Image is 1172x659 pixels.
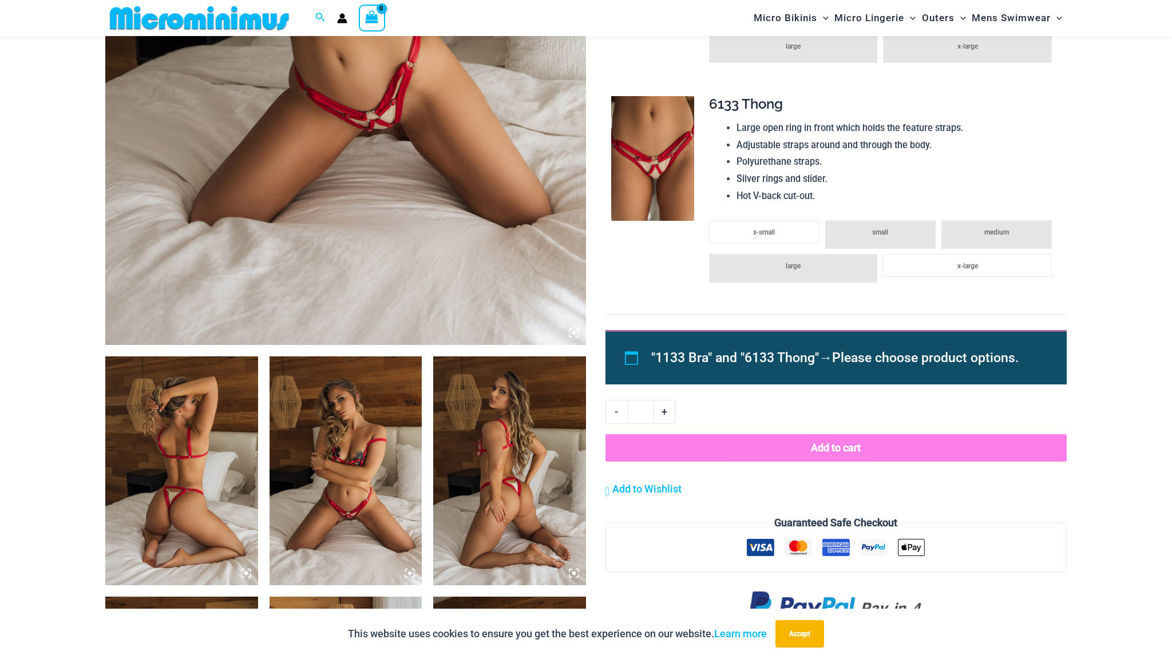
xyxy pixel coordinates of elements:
[770,514,902,531] legend: Guaranteed Safe Checkout
[737,137,1057,154] li: Adjustable straps around and through the body.
[832,3,918,33] a: Micro LingerieMenu ToggleMenu Toggle
[984,228,1009,236] span: medium
[105,356,258,585] img: Night Games Red 1133 Bralette 6133 Thong
[337,13,347,23] a: Account icon link
[834,3,904,33] span: Micro Lingerie
[433,356,586,585] img: Night Games Red 1133 Bralette 6133 Thong
[922,3,955,33] span: Outers
[315,11,326,25] a: Search icon link
[359,5,385,31] a: View Shopping Cart, empty
[651,345,1040,371] li: →
[709,254,877,283] li: large
[825,220,936,249] li: small
[786,262,801,270] span: large
[751,3,832,33] a: Micro BikinisMenu ToggleMenu Toggle
[775,620,824,648] button: Accept
[817,3,829,33] span: Menu Toggle
[651,350,819,366] span: "1133 Bra" and "6133 Thong"
[612,483,682,495] span: Add to Wishlist
[654,400,676,424] a: +
[957,42,978,50] span: x-large
[883,34,1051,63] li: x-large
[955,3,966,33] span: Menu Toggle
[941,220,1052,249] li: medium
[709,96,783,112] span: 6133 Thong
[832,350,1019,366] span: Please choose product options.
[883,254,1051,277] li: x-large
[957,262,978,270] span: x-large
[972,3,1051,33] span: Mens Swimwear
[872,228,888,236] span: small
[714,628,767,640] a: Learn more
[969,3,1065,33] a: Mens SwimwearMenu ToggleMenu Toggle
[1051,3,1062,33] span: Menu Toggle
[348,625,767,642] p: This website uses cookies to ensure you get the best experience on our website.
[737,153,1057,170] li: Polyurethane straps.
[709,220,819,243] li: x-small
[786,42,801,50] span: large
[611,96,694,221] img: Night Games Red 6133 Thong
[749,2,1067,34] nav: Site Navigation
[754,3,817,33] span: Micro Bikinis
[605,434,1067,462] button: Add to cart
[105,5,294,31] img: MM SHOP LOGO FLAT
[904,3,916,33] span: Menu Toggle
[605,400,627,424] a: -
[709,34,877,63] li: large
[919,3,969,33] a: OutersMenu ToggleMenu Toggle
[605,481,682,498] a: Add to Wishlist
[627,400,654,424] input: Product quantity
[737,170,1057,188] li: Silver rings and slider.
[737,188,1057,205] li: Hot V-back cut-out.
[737,120,1057,137] li: Large open ring in front which holds the feature straps.
[270,356,422,585] img: Night Games Red 1133 Bralette 6133 Thong
[753,228,775,236] span: x-small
